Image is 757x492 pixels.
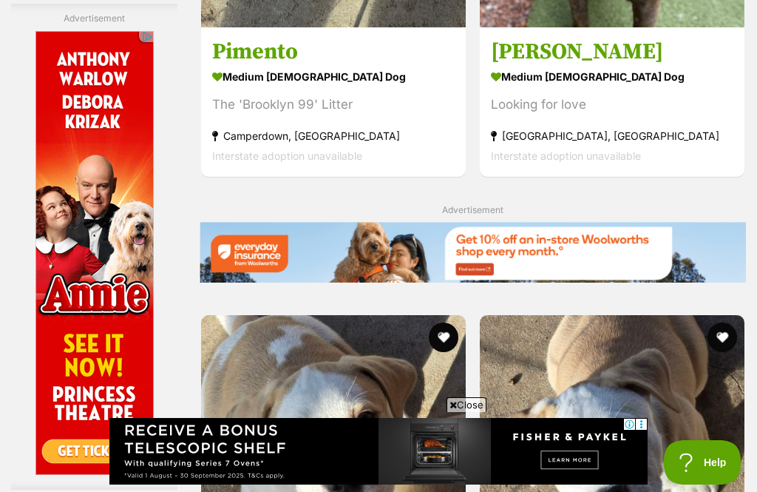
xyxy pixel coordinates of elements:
img: Everyday Insurance promotional banner [200,222,746,283]
div: The 'Brooklyn 99' Litter [212,95,455,115]
iframe: Advertisement [35,31,154,475]
a: Everyday Insurance promotional banner [200,222,746,286]
span: Close [447,397,486,412]
strong: medium [DEMOGRAPHIC_DATA] Dog [212,67,455,88]
span: Interstate adoption unavailable [212,150,362,163]
iframe: Advertisement [109,418,648,485]
div: Looking for love [491,95,733,115]
button: favourite [429,323,458,352]
h3: [PERSON_NAME] [491,38,733,67]
a: [PERSON_NAME] medium [DEMOGRAPHIC_DATA] Dog Looking for love [GEOGRAPHIC_DATA], [GEOGRAPHIC_DATA]... [480,27,744,178]
div: Advertisement [11,4,177,490]
a: Pimento medium [DEMOGRAPHIC_DATA] Dog The 'Brooklyn 99' Litter Camperdown, [GEOGRAPHIC_DATA] Inte... [201,27,466,178]
strong: medium [DEMOGRAPHIC_DATA] Dog [491,67,733,88]
span: Interstate adoption unavailable [491,150,641,163]
button: favourite [707,323,737,352]
strong: Camperdown, [GEOGRAPHIC_DATA] [212,127,455,146]
span: Advertisement [442,204,503,215]
strong: [GEOGRAPHIC_DATA], [GEOGRAPHIC_DATA] [491,127,733,146]
h3: Pimento [212,38,455,67]
iframe: Help Scout Beacon - Open [664,440,742,485]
